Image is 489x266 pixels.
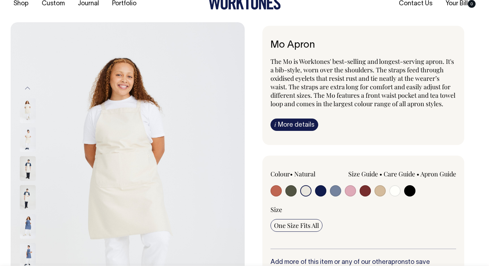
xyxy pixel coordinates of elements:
[20,156,36,181] img: natural
[379,170,382,178] span: •
[417,170,419,178] span: •
[20,98,36,123] img: natural
[420,170,456,178] a: Apron Guide
[348,170,378,178] a: Size Guide
[22,80,33,96] button: Previous
[274,121,276,128] span: i
[20,214,36,238] img: blue/grey
[270,259,456,266] h6: Add more of this item or any of our other to save
[274,221,319,230] span: One Size Fits All
[388,259,408,265] a: aprons
[20,185,36,210] img: natural
[270,219,322,232] input: One Size Fits All
[294,170,315,178] label: Natural
[384,170,415,178] a: Care Guide
[270,170,345,178] div: Colour
[270,57,455,108] span: The Mo is Worktones' best-selling and longest-serving apron. It's a bib-style, worn over the shou...
[20,127,36,152] img: natural
[290,170,293,178] span: •
[270,119,318,131] a: iMore details
[270,205,456,214] div: Size
[270,40,456,51] h1: Mo Apron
